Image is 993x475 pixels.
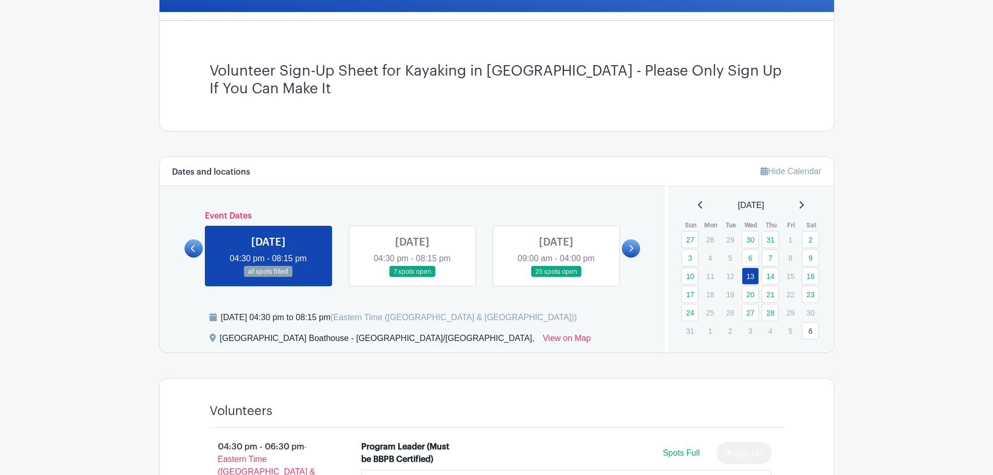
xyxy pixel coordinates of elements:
[681,220,701,230] th: Sun
[203,211,622,221] h6: Event Dates
[802,231,819,248] a: 2
[802,322,819,339] a: 6
[210,404,273,419] h4: Volunteers
[681,286,698,303] a: 17
[721,323,739,339] p: 2
[220,332,535,349] div: [GEOGRAPHIC_DATA] Boathouse - [GEOGRAPHIC_DATA]/[GEOGRAPHIC_DATA],
[782,323,799,339] p: 5
[742,323,759,339] p: 3
[762,267,779,285] a: 14
[221,311,577,324] div: [DATE] 04:30 pm to 08:15 pm
[543,332,591,349] a: View on Map
[761,167,821,176] a: Hide Calendar
[721,232,739,248] p: 29
[721,305,739,321] p: 26
[802,249,819,266] a: 9
[330,313,577,322] span: (Eastern Time ([GEOGRAPHIC_DATA] & [GEOGRAPHIC_DATA]))
[702,286,719,302] p: 18
[762,249,779,266] a: 7
[721,286,739,302] p: 19
[702,323,719,339] p: 1
[762,323,779,339] p: 4
[762,231,779,248] a: 31
[742,304,759,321] a: 27
[663,448,700,457] span: Spots Full
[741,220,762,230] th: Wed
[782,286,799,302] p: 22
[782,305,799,321] p: 29
[721,220,741,230] th: Tue
[702,250,719,266] p: 4
[681,231,698,248] a: 27
[361,441,451,466] div: Program Leader (Must be BBPB Certified)
[802,286,819,303] a: 23
[681,304,698,321] a: 24
[702,268,719,284] p: 11
[702,305,719,321] p: 25
[701,220,721,230] th: Mon
[721,268,739,284] p: 12
[742,249,759,266] a: 6
[782,232,799,248] p: 1
[681,249,698,266] a: 3
[738,199,764,212] span: [DATE]
[782,268,799,284] p: 15
[210,63,784,98] h3: Volunteer Sign-Up Sheet for Kayaking in [GEOGRAPHIC_DATA] - Please Only Sign Up If You Can Make It
[762,286,779,303] a: 21
[172,167,250,177] h6: Dates and locations
[742,267,759,285] a: 13
[802,305,819,321] p: 30
[762,304,779,321] a: 28
[681,323,698,339] p: 31
[702,232,719,248] p: 28
[721,250,739,266] p: 5
[802,267,819,285] a: 16
[781,220,802,230] th: Fri
[681,267,698,285] a: 10
[742,231,759,248] a: 30
[742,286,759,303] a: 20
[801,220,822,230] th: Sat
[761,220,781,230] th: Thu
[782,250,799,266] p: 8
